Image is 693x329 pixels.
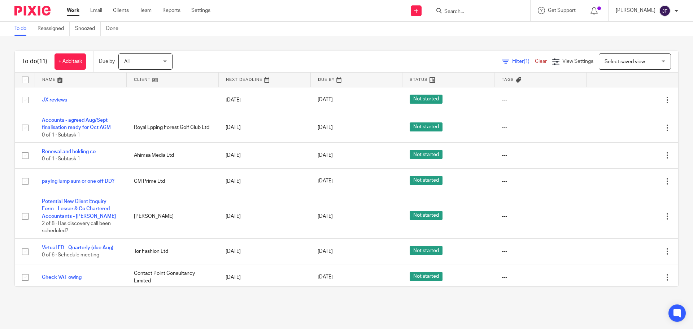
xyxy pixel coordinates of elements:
[410,176,443,185] span: Not started
[113,7,129,14] a: Clients
[42,275,82,280] a: Check VAT owing
[218,143,310,168] td: [DATE]
[410,150,443,159] span: Not started
[90,7,102,14] a: Email
[502,248,579,255] div: ---
[42,245,113,250] a: Virtual FD - Quarterly (due Aug)
[548,8,576,13] span: Get Support
[42,149,96,154] a: Renewal and holding co
[127,239,219,264] td: Tor Fashion Ltd
[127,113,219,142] td: Royal Epping Forest Golf Club Ltd
[42,133,80,138] span: 0 of 1 · Subtask 1
[38,22,70,36] a: Reassigned
[659,5,671,17] img: svg%3E
[502,152,579,159] div: ---
[127,143,219,168] td: Ahimsa Media Ltd
[127,264,219,290] td: Contact Point Consultancy Limited
[42,179,114,184] a: paying lump sum or one off DD?
[502,96,579,104] div: ---
[410,246,443,255] span: Not started
[124,59,130,64] span: All
[42,252,99,257] span: 0 of 6 · Schedule meeting
[127,194,219,238] td: [PERSON_NAME]
[318,125,333,130] span: [DATE]
[42,221,111,234] span: 2 of 8 · Has discovery call been scheduled?
[218,113,310,142] td: [DATE]
[410,272,443,281] span: Not started
[42,98,67,103] a: JX reviews
[218,87,310,113] td: [DATE]
[524,59,529,64] span: (1)
[535,59,547,64] a: Clear
[37,59,47,64] span: (11)
[318,179,333,184] span: [DATE]
[75,22,101,36] a: Snoozed
[106,22,124,36] a: Done
[14,6,51,16] img: Pixie
[410,95,443,104] span: Not started
[99,58,115,65] p: Due by
[127,168,219,194] td: CM Prime Ltd
[42,199,116,219] a: Potential New Client Enquiry Form - Lesser & Co Chartered Accountants - [PERSON_NAME]
[55,53,86,70] a: + Add task
[502,124,579,131] div: ---
[502,178,579,185] div: ---
[218,239,310,264] td: [DATE]
[318,275,333,280] span: [DATE]
[562,59,593,64] span: View Settings
[616,7,655,14] p: [PERSON_NAME]
[502,213,579,220] div: ---
[512,59,535,64] span: Filter
[22,58,47,65] h1: To do
[162,7,180,14] a: Reports
[318,153,333,158] span: [DATE]
[410,211,443,220] span: Not started
[410,122,443,131] span: Not started
[318,249,333,254] span: [DATE]
[14,22,32,36] a: To do
[318,214,333,219] span: [DATE]
[218,264,310,290] td: [DATE]
[218,194,310,238] td: [DATE]
[444,9,509,15] input: Search
[318,98,333,103] span: [DATE]
[191,7,210,14] a: Settings
[218,168,310,194] td: [DATE]
[42,118,111,130] a: Accounts - agreed Aug/Sept finalisation ready for Oct AGM
[140,7,152,14] a: Team
[42,156,80,161] span: 0 of 1 · Subtask 1
[67,7,79,14] a: Work
[502,274,579,281] div: ---
[502,78,514,82] span: Tags
[605,59,645,64] span: Select saved view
